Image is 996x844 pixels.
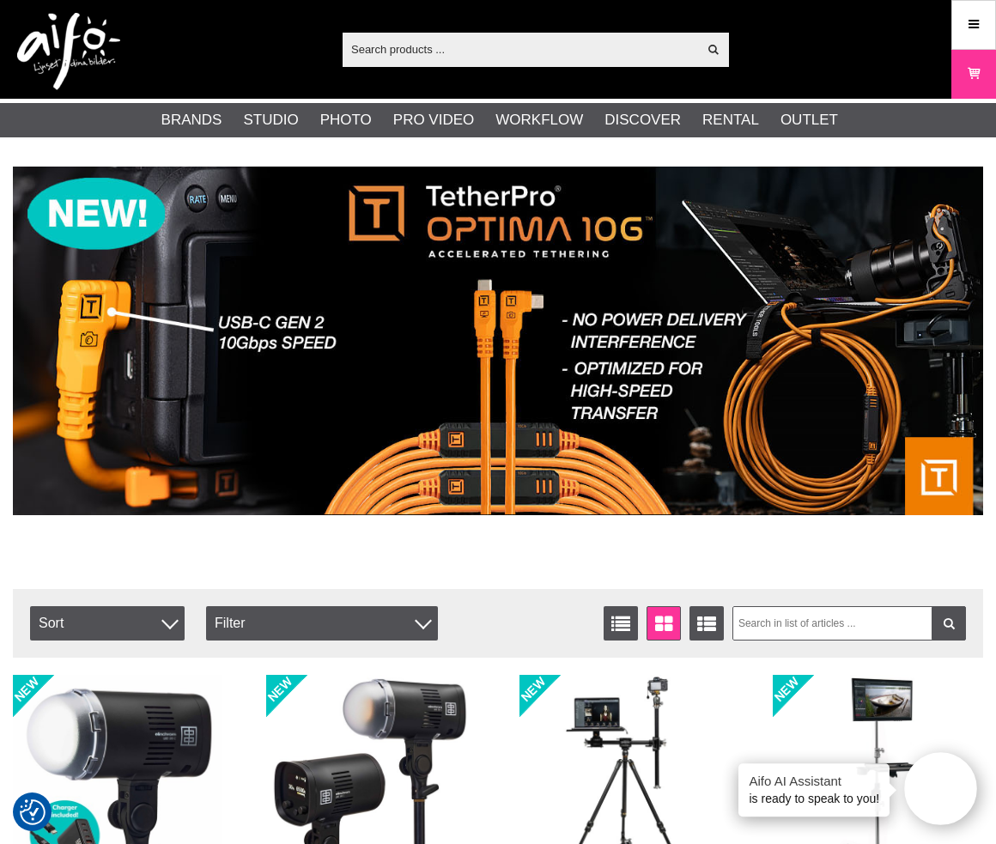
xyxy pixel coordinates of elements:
[30,606,185,641] span: Sort
[343,36,697,62] input: Search products ...
[20,799,46,825] img: Revisit consent button
[647,606,681,641] a: Window
[749,772,879,790] h4: Aifo AI Assistant
[604,109,681,131] a: Discover
[932,606,966,641] a: Filter
[243,109,298,131] a: Studio
[320,109,372,131] a: Photo
[206,606,438,641] div: Filter
[161,109,222,131] a: Brands
[738,763,890,817] div: is ready to speak to you!
[495,109,583,131] a: Workflow
[689,606,724,641] a: Extended list
[604,606,638,641] a: List
[780,109,838,131] a: Outlet
[702,109,759,131] a: Rental
[732,606,967,641] input: Search in list of articles ...
[13,167,983,515] img: Ad:001 banner-header-tpoptima1390x500.jpg
[393,109,474,131] a: Pro Video
[20,797,46,828] button: Consent Preferences
[17,13,120,90] img: logo.png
